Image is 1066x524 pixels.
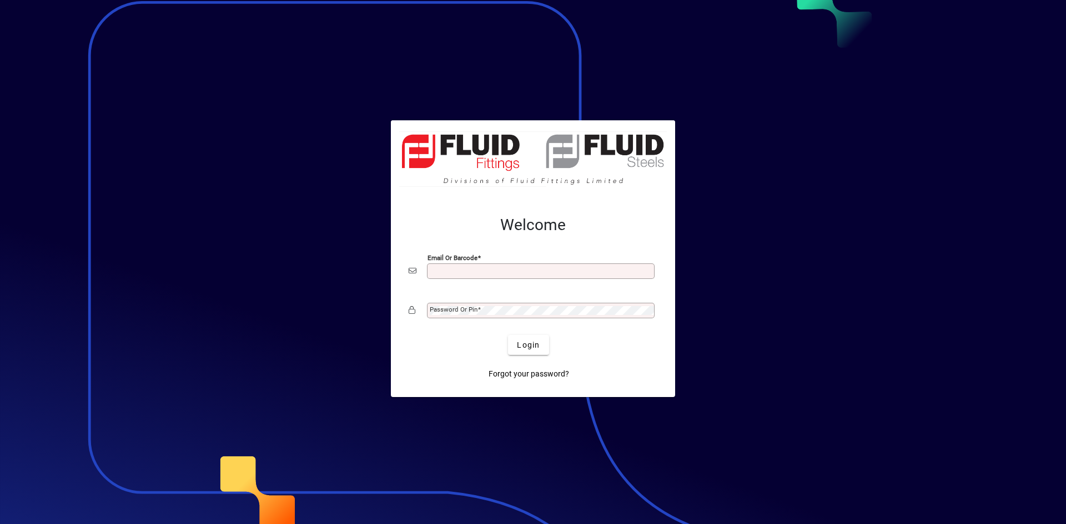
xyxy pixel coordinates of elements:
[517,339,540,351] span: Login
[489,368,569,380] span: Forgot your password?
[409,216,657,235] h2: Welcome
[430,306,477,313] mat-label: Password or Pin
[428,254,477,262] mat-label: Email or Barcode
[484,364,574,384] a: Forgot your password?
[508,335,549,355] button: Login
